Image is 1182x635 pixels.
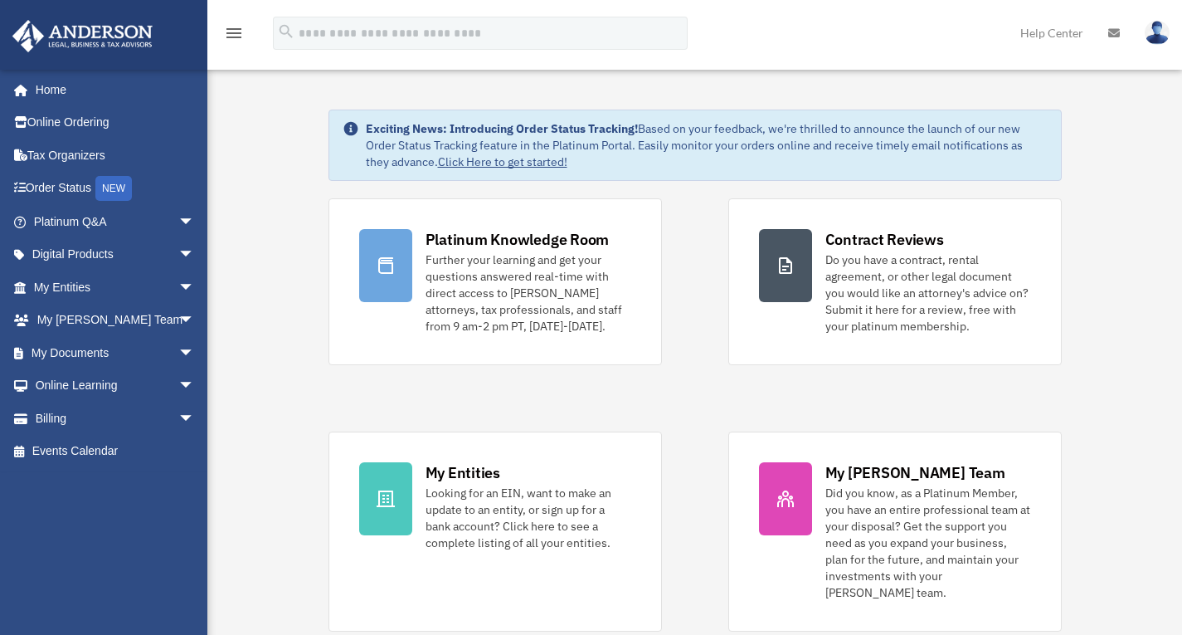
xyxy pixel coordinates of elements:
[178,271,212,305] span: arrow_drop_down
[825,462,1005,483] div: My [PERSON_NAME] Team
[178,369,212,403] span: arrow_drop_down
[1145,21,1170,45] img: User Pic
[12,106,220,139] a: Online Ordering
[95,176,132,201] div: NEW
[178,304,212,338] span: arrow_drop_down
[12,271,220,304] a: My Entitiesarrow_drop_down
[328,198,662,365] a: Platinum Knowledge Room Further your learning and get your questions answered real-time with dire...
[277,22,295,41] i: search
[12,369,220,403] a: Online Learningarrow_drop_down
[12,205,220,238] a: Platinum Q&Aarrow_drop_down
[426,229,610,250] div: Platinum Knowledge Room
[426,462,500,483] div: My Entities
[426,485,631,551] div: Looking for an EIN, want to make an update to an entity, or sign up for a bank account? Click her...
[224,23,244,43] i: menu
[12,304,220,337] a: My [PERSON_NAME] Teamarrow_drop_down
[178,402,212,436] span: arrow_drop_down
[825,252,1031,335] div: Do you have a contract, rental agreement, or other legal document you would like an attorney's ad...
[12,402,220,435] a: Billingarrow_drop_down
[825,229,944,250] div: Contract Reviews
[12,172,220,206] a: Order StatusNEW
[366,121,638,136] strong: Exciting News: Introducing Order Status Tracking!
[366,120,1048,170] div: Based on your feedback, we're thrilled to announce the launch of our new Order Status Tracking fe...
[728,198,1062,365] a: Contract Reviews Do you have a contract, rental agreement, or other legal document you would like...
[438,154,567,169] a: Click Here to get started!
[178,238,212,272] span: arrow_drop_down
[178,205,212,239] span: arrow_drop_down
[7,20,158,52] img: Anderson Advisors Platinum Portal
[328,432,662,632] a: My Entities Looking for an EIN, want to make an update to an entity, or sign up for a bank accoun...
[825,485,1031,601] div: Did you know, as a Platinum Member, you have an entire professional team at your disposal? Get th...
[12,435,220,468] a: Events Calendar
[12,336,220,369] a: My Documentsarrow_drop_down
[12,139,220,172] a: Tax Organizers
[12,73,212,106] a: Home
[426,252,631,335] div: Further your learning and get your questions answered real-time with direct access to [PERSON_NAM...
[178,336,212,370] span: arrow_drop_down
[12,238,220,271] a: Digital Productsarrow_drop_down
[224,29,244,43] a: menu
[728,432,1062,632] a: My [PERSON_NAME] Team Did you know, as a Platinum Member, you have an entire professional team at...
